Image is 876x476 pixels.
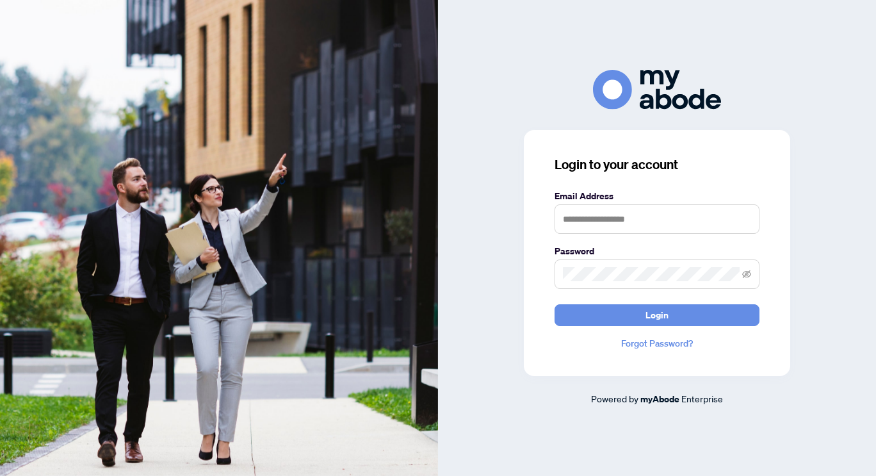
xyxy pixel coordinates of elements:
img: ma-logo [593,70,721,109]
a: Forgot Password? [555,336,759,350]
span: Enterprise [681,393,723,404]
h3: Login to your account [555,156,759,174]
button: Login [555,304,759,326]
label: Password [555,244,759,258]
a: myAbode [640,392,679,406]
label: Email Address [555,189,759,203]
span: eye-invisible [742,270,751,279]
span: Powered by [591,393,638,404]
span: Login [645,305,669,325]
